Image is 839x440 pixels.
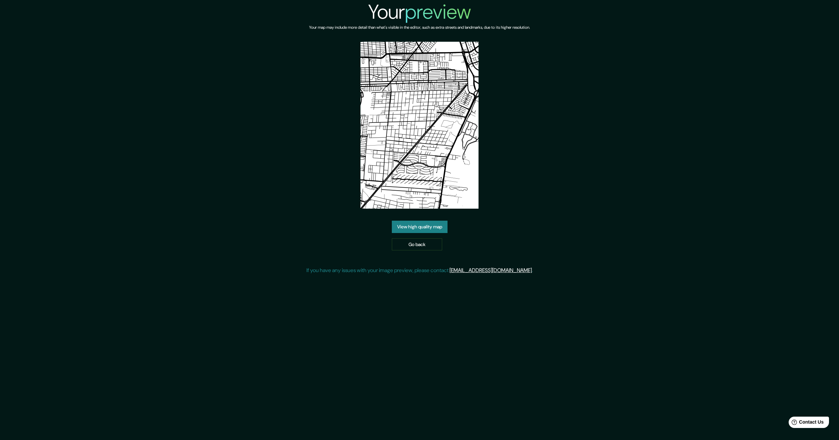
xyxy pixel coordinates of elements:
a: Go back [392,238,442,251]
a: [EMAIL_ADDRESS][DOMAIN_NAME] [450,267,532,274]
a: View high quality map [392,221,448,233]
iframe: Help widget launcher [780,414,832,433]
h6: Your map may include more detail than what's visible in the editor, such as extra streets and lan... [309,24,530,31]
img: created-map-preview [360,42,479,209]
p: If you have any issues with your image preview, please contact . [306,266,533,274]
